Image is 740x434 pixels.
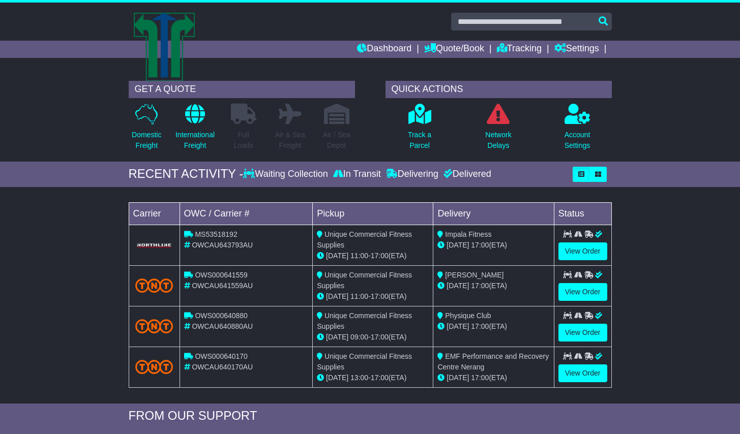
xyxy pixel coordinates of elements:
p: Track a Parcel [408,130,431,151]
a: Track aParcel [407,103,432,157]
span: [DATE] [326,292,348,300]
div: Delivering [383,169,441,180]
img: TNT_Domestic.png [135,319,173,333]
span: 17:00 [371,333,389,341]
a: View Order [558,283,607,301]
div: Waiting Collection [243,169,330,180]
span: Impala Fitness [445,230,491,238]
p: International Freight [175,130,215,151]
div: GET A QUOTE [129,81,355,98]
a: AccountSettings [564,103,591,157]
div: RECENT ACTIVITY - [129,167,244,181]
span: OWCAU640880AU [192,322,253,330]
td: Pickup [313,202,433,225]
div: - (ETA) [317,291,429,302]
a: View Order [558,324,607,342]
a: Tracking [497,41,542,58]
span: 13:00 [350,374,368,382]
span: OWS000641559 [195,271,248,279]
div: FROM OUR SUPPORT [129,409,612,423]
a: View Order [558,242,607,260]
span: [DATE] [447,282,469,290]
p: Full Loads [231,130,256,151]
span: 09:00 [350,333,368,341]
p: Domestic Freight [132,130,161,151]
a: Quote/Book [424,41,484,58]
span: [DATE] [447,374,469,382]
span: OWCAU643793AU [192,241,253,249]
span: Unique Commercial Fitness Supplies [317,312,412,330]
div: Delivered [441,169,491,180]
td: Status [554,202,611,225]
span: 17:00 [471,322,489,330]
td: OWC / Carrier # [180,202,313,225]
div: (ETA) [437,240,549,251]
div: (ETA) [437,321,549,332]
p: Air / Sea Depot [323,130,350,151]
span: Physique Club [445,312,491,320]
div: - (ETA) [317,373,429,383]
td: Delivery [433,202,554,225]
a: Dashboard [357,41,411,58]
span: [DATE] [447,322,469,330]
span: 17:00 [471,241,489,249]
a: NetworkDelays [485,103,512,157]
p: Network Delays [485,130,511,151]
span: 17:00 [471,374,489,382]
span: Unique Commercial Fitness Supplies [317,271,412,290]
span: 11:00 [350,252,368,260]
span: [DATE] [447,241,469,249]
a: View Order [558,364,607,382]
span: MS53518192 [195,230,237,238]
span: [DATE] [326,374,348,382]
img: TNT_Domestic.png [135,360,173,374]
div: - (ETA) [317,332,429,343]
span: Unique Commercial Fitness Supplies [317,352,412,371]
span: OWCAU641559AU [192,282,253,290]
div: In Transit [331,169,383,180]
span: 17:00 [371,292,389,300]
span: OWCAU640170AU [192,363,253,371]
a: DomesticFreight [131,103,162,157]
a: InternationalFreight [175,103,215,157]
span: [DATE] [326,333,348,341]
span: OWS000640880 [195,312,248,320]
p: Account Settings [565,130,590,151]
div: (ETA) [437,281,549,291]
div: QUICK ACTIONS [386,81,612,98]
span: 17:00 [371,252,389,260]
a: Settings [554,41,599,58]
span: 11:00 [350,292,368,300]
span: 17:00 [371,374,389,382]
img: TNT_Domestic.png [135,278,173,292]
span: [PERSON_NAME] [445,271,504,279]
span: EMF Performance and Recovery Centre Nerang [437,352,549,371]
div: (ETA) [437,373,549,383]
p: Air & Sea Freight [275,130,305,151]
td: Carrier [129,202,180,225]
span: [DATE] [326,252,348,260]
div: - (ETA) [317,251,429,261]
span: 17:00 [471,282,489,290]
img: GetCarrierServiceLogo [135,242,173,249]
span: OWS000640170 [195,352,248,360]
span: Unique Commercial Fitness Supplies [317,230,412,249]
